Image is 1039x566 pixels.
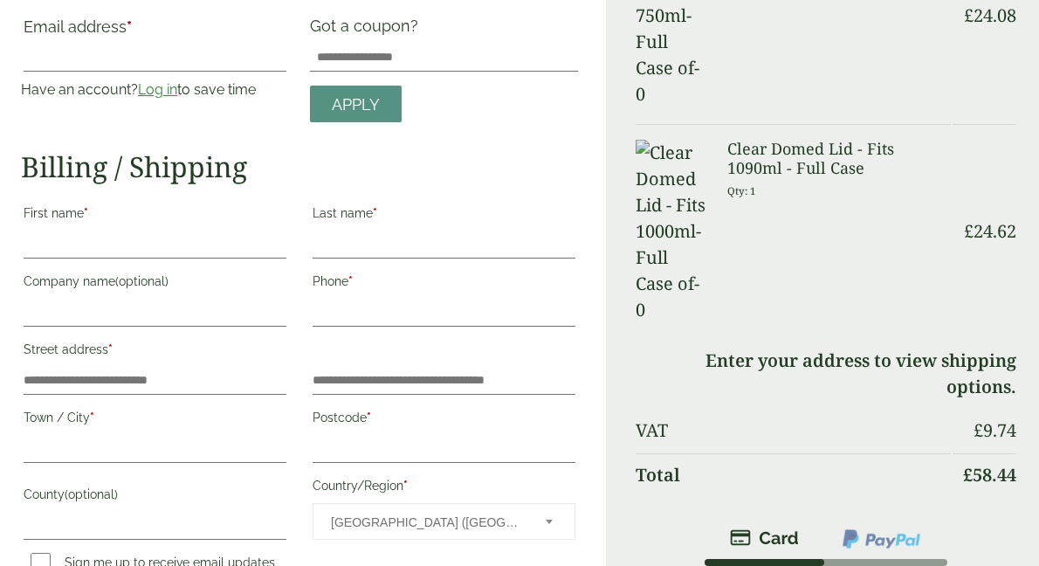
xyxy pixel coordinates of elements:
[636,453,951,496] th: Total
[367,411,371,424] abbr: required
[84,206,88,220] abbr: required
[331,504,522,541] span: United Kingdom (UK)
[636,140,706,323] img: Clear Domed Lid - Fits 1000ml-Full Case of-0
[21,150,578,183] h2: Billing / Shipping
[403,479,408,493] abbr: required
[964,3,974,27] span: £
[636,340,1016,408] td: Enter your address to view shipping options.
[727,184,756,197] small: Qty: 1
[373,206,377,220] abbr: required
[24,201,286,231] label: First name
[108,342,113,356] abbr: required
[963,463,1016,487] bdi: 58.44
[21,79,289,100] p: Have an account? to save time
[313,269,575,299] label: Phone
[964,219,1016,243] bdi: 24.62
[974,418,983,442] span: £
[841,528,922,550] img: ppcp-gateway.png
[313,405,575,435] label: Postcode
[730,528,799,549] img: stripe.png
[310,17,425,44] label: Got a coupon?
[24,337,286,367] label: Street address
[24,19,286,44] label: Email address
[24,482,286,512] label: County
[313,473,575,503] label: Country/Region
[310,86,402,123] a: Apply
[964,3,1016,27] bdi: 24.08
[65,487,118,501] span: (optional)
[332,95,380,114] span: Apply
[127,17,132,36] abbr: required
[974,418,1016,442] bdi: 9.74
[348,274,353,288] abbr: required
[24,405,286,435] label: Town / City
[963,463,973,487] span: £
[313,201,575,231] label: Last name
[138,81,177,98] a: Log in
[727,140,951,177] h3: Clear Domed Lid - Fits 1090ml - Full Case
[636,410,951,452] th: VAT
[964,219,974,243] span: £
[313,503,575,540] span: Country/Region
[24,269,286,299] label: Company name
[115,274,169,288] span: (optional)
[90,411,94,424] abbr: required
